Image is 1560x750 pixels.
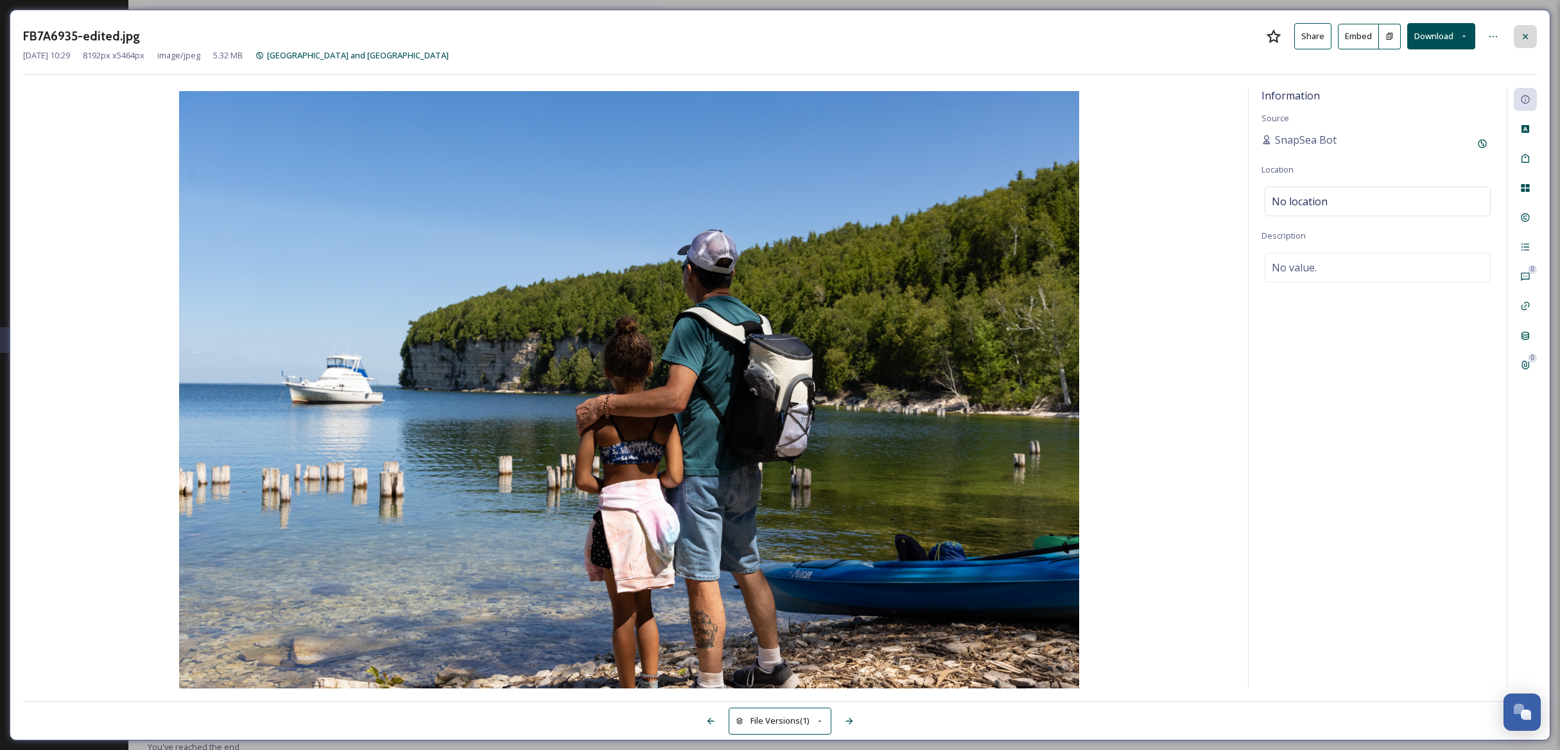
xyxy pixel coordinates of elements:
span: [GEOGRAPHIC_DATA] and [GEOGRAPHIC_DATA] [267,49,449,61]
button: Open Chat [1504,694,1541,731]
button: Embed [1338,24,1379,49]
span: Location [1261,164,1294,175]
span: SnapSea Bot [1275,132,1337,148]
div: 0 [1528,265,1537,274]
img: 1vOpK9Wn7_YiszmoWC5OoDslUrH9Cp-LM.jpg [23,91,1235,691]
span: Description [1261,230,1306,241]
h3: FB7A6935-edited.jpg [23,27,140,46]
button: Download [1407,23,1475,49]
span: 8192 px x 5464 px [83,49,144,62]
span: No value. [1272,260,1317,275]
button: File Versions(1) [729,708,831,734]
span: [DATE] 10:29 [23,49,70,62]
div: 0 [1528,354,1537,362]
span: image/jpeg [157,49,200,62]
span: No location [1272,194,1328,209]
span: Source [1261,112,1289,124]
span: 5.32 MB [213,49,243,62]
button: Share [1294,23,1331,49]
span: Information [1261,89,1320,103]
